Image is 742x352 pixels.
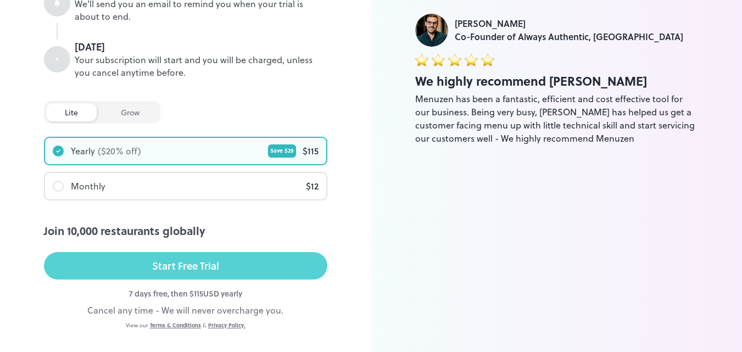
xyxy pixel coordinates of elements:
div: Cancel any time - We will never overcharge you. [44,304,327,317]
div: We highly recommend [PERSON_NAME] [415,72,699,90]
img: Jade Hajj [415,14,448,47]
div: ($ 20 % off) [98,144,141,158]
img: star [432,53,445,66]
div: Your subscription will start and you will be charged, unless you cancel anytime before. [75,54,327,79]
div: Menuzen has been a fantastic, efficient and cost effective tool for our business. Being very busy... [415,92,699,145]
div: Monthly [71,180,105,193]
img: star [448,53,461,66]
button: Start Free Trial [44,252,327,280]
div: $ 115 [303,144,319,158]
div: Co-Founder of Always Authentic, [GEOGRAPHIC_DATA] [455,30,683,43]
div: Yearly [71,144,95,158]
div: 7 days free, then $ 115 USD yearly [44,288,327,299]
div: [PERSON_NAME] [455,17,683,30]
img: star [481,53,494,66]
img: star [465,53,478,66]
div: Save $ 29 [268,144,296,158]
div: $ 12 [306,180,319,193]
div: lite [46,103,97,121]
div: View our & [44,321,327,329]
a: Terms & Conditions [150,321,201,329]
div: Join 10,000 restaurants globally [44,222,327,239]
div: [DATE] [75,40,327,54]
img: star [415,53,428,66]
div: Start Free Trial [152,258,219,274]
div: grow [102,103,158,121]
a: Privacy Policy. [208,321,246,329]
